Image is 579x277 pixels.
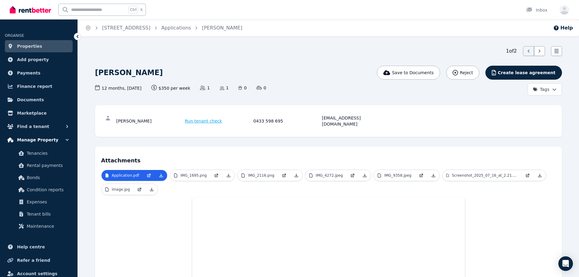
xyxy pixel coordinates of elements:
[5,241,73,253] a: Help centre
[392,70,434,76] span: Save to Documents
[5,254,73,266] a: Refer a friend
[526,7,547,13] div: Inbox
[5,54,73,66] a: Add property
[5,40,73,52] a: Properties
[17,257,50,264] span: Refer a friend
[151,85,191,91] span: $350 per week
[17,43,42,50] span: Properties
[290,170,302,181] a: Download Attachment
[95,85,142,91] span: 12 months , [DATE]
[146,184,158,195] a: Download Attachment
[248,173,274,178] p: IMG_2116.png
[181,173,207,178] p: IMG_1695.png
[27,162,68,169] span: Rental payments
[384,173,412,178] p: IMG_9358.jpeg
[161,25,191,31] a: Applications
[7,171,70,184] a: Bonds
[143,170,155,181] a: Open in new Tab
[112,187,130,192] p: image.jpg
[5,134,73,146] button: Manage Property
[17,56,49,63] span: Add property
[346,170,359,181] a: Open in new Tab
[322,115,389,127] div: [EMAIL_ADDRESS][DOMAIN_NAME]
[553,24,573,32] button: Help
[10,5,51,14] img: RentBetter
[140,7,143,12] span: k
[5,120,73,133] button: Find a tenant
[533,86,550,92] span: Tags
[522,170,534,181] a: Open in new Tab
[534,170,546,181] a: Download Attachment
[528,83,562,95] button: Tags
[133,184,146,195] a: Open in new Tab
[17,69,40,77] span: Payments
[452,173,518,178] p: Screenshot_2025_07_16_at_2.21.52 am.png
[7,220,70,232] a: Maintenance
[200,85,210,91] span: 1
[155,170,167,181] a: Download Attachment
[316,173,343,178] p: IMG_4272.jpeg
[17,123,49,130] span: Find a tenant
[222,170,235,181] a: Download Attachment
[27,223,68,230] span: Maintenance
[17,136,58,144] span: Manage Property
[427,170,439,181] a: Download Attachment
[485,66,562,80] button: Create lease agreement
[7,159,70,171] a: Rental payments
[558,256,573,271] div: Open Intercom Messenger
[278,170,290,181] a: Open in new Tab
[17,96,44,103] span: Documents
[78,19,250,36] nav: Breadcrumb
[102,25,150,31] a: [STREET_ADDRESS]
[506,47,517,55] span: 1 of 2
[443,170,522,181] a: Screenshot_2025_07_16_at_2.21.52 am.png
[185,118,222,124] span: Run tenant check
[238,170,278,181] a: IMG_2116.png
[5,94,73,106] a: Documents
[377,66,440,80] button: Save to Documents
[415,170,427,181] a: Open in new Tab
[17,83,52,90] span: Finance report
[27,186,68,193] span: Condition reports
[7,147,70,159] a: Tenancies
[170,170,210,181] a: IMG_1695.png
[95,68,163,78] h1: [PERSON_NAME]
[5,67,73,79] a: Payments
[7,184,70,196] a: Condition reports
[374,170,415,181] a: IMG_9358.jpeg
[17,243,45,251] span: Help centre
[238,85,246,91] span: 0
[116,115,183,127] div: [PERSON_NAME]
[101,153,556,165] h4: Attachments
[102,170,143,181] a: Application.pdf
[17,109,47,117] span: Marketplace
[202,25,242,31] a: [PERSON_NAME]
[7,208,70,220] a: Tenant bills
[253,115,320,127] div: 0433 598 695
[7,196,70,208] a: Expenses
[498,70,556,76] span: Create lease agreement
[5,107,73,119] a: Marketplace
[220,85,229,91] span: 1
[5,33,24,38] span: ORGANISE
[27,210,68,218] span: Tenant bills
[112,173,139,178] p: Application.pdf
[460,70,473,76] span: Reject
[27,150,68,157] span: Tenancies
[27,198,68,206] span: Expenses
[359,170,371,181] a: Download Attachment
[102,184,134,195] a: image.jpg
[305,170,347,181] a: IMG_4272.jpeg
[129,6,138,14] span: Ctrl
[5,80,73,92] a: Finance report
[210,170,222,181] a: Open in new Tab
[257,85,266,91] span: 0
[27,174,68,181] span: Bonds
[446,66,479,80] button: Reject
